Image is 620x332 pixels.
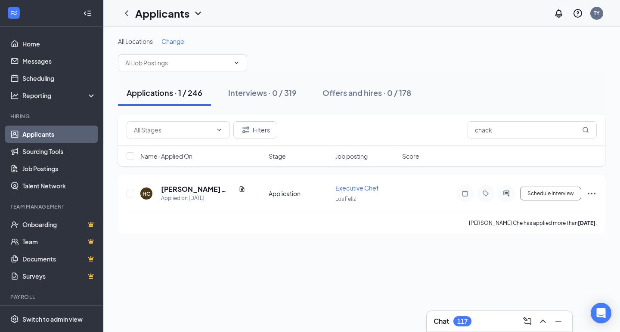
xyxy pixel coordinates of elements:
[538,316,548,326] svg: ChevronUp
[161,37,184,45] span: Change
[582,126,589,133] svg: MagnifyingGlass
[591,303,611,323] div: Open Intercom Messenger
[10,203,94,210] div: Team Management
[468,121,597,138] input: Search in applications
[460,190,470,197] svg: Note
[22,126,96,143] a: Applicants
[22,52,96,70] a: Messages
[586,188,597,199] svg: Ellipses
[322,87,411,98] div: Offers and hires · 0 / 178
[22,35,96,52] a: Home
[269,152,286,160] span: Stage
[233,59,240,66] svg: ChevronDown
[552,314,565,328] button: Minimize
[161,194,245,203] div: Applied on [DATE]
[239,186,245,193] svg: Document
[83,9,92,18] svg: Collapse
[22,91,96,100] div: Reporting
[121,8,132,18] svg: ChevronLeft
[553,316,564,326] svg: Minimize
[228,87,297,98] div: Interviews · 0 / 319
[135,6,189,21] h1: Applicants
[269,189,330,198] div: Application
[127,87,202,98] div: Applications · 1 / 246
[22,143,96,160] a: Sourcing Tools
[9,9,18,17] svg: WorkstreamLogo
[536,314,550,328] button: ChevronUp
[233,121,277,138] button: Filter Filters
[140,152,192,160] span: Name · Applied On
[522,316,533,326] svg: ComposeMessage
[480,190,491,197] svg: Tag
[469,219,597,227] p: [PERSON_NAME] Che has applied more than .
[10,91,19,100] svg: Analysis
[143,190,150,197] div: HC
[22,250,96,267] a: DocumentsCrown
[554,8,564,18] svg: Notifications
[22,315,83,323] div: Switch to admin view
[335,184,379,192] span: Executive Chef
[134,125,212,135] input: All Stages
[10,293,94,301] div: Payroll
[22,177,96,194] a: Talent Network
[521,314,534,328] button: ComposeMessage
[520,187,581,200] button: Schedule Interview
[335,196,356,202] span: Los Feliz
[10,113,94,120] div: Hiring
[594,9,600,17] div: TY
[22,216,96,233] a: OnboardingCrown
[457,318,468,325] div: 117
[241,125,251,135] svg: Filter
[161,184,235,194] h5: [PERSON_NAME] Che
[402,152,419,160] span: Score
[501,190,512,197] svg: ActiveChat
[578,220,595,226] b: [DATE]
[22,70,96,87] a: Scheduling
[22,267,96,285] a: SurveysCrown
[335,152,368,160] span: Job posting
[573,8,583,18] svg: QuestionInfo
[10,315,19,323] svg: Settings
[125,58,229,68] input: All Job Postings
[193,8,203,18] svg: ChevronDown
[22,233,96,250] a: TeamCrown
[434,317,449,326] h3: Chat
[22,160,96,177] a: Job Postings
[118,37,153,45] span: All Locations
[216,126,223,133] svg: ChevronDown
